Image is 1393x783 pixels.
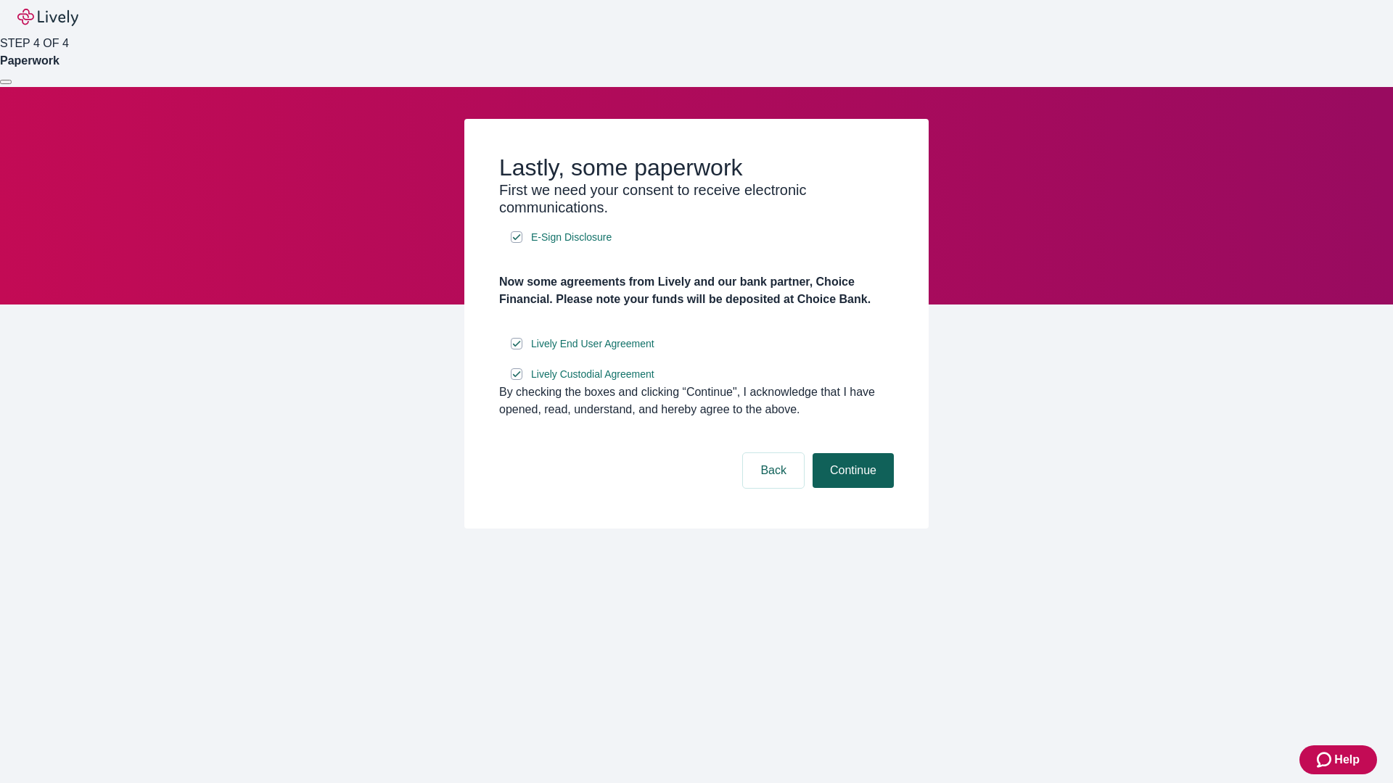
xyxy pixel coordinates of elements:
a: e-sign disclosure document [528,335,657,353]
div: By checking the boxes and clicking “Continue", I acknowledge that I have opened, read, understand... [499,384,894,418]
span: Lively End User Agreement [531,336,654,352]
a: e-sign disclosure document [528,365,657,384]
h2: Lastly, some paperwork [499,154,894,181]
span: E-Sign Disclosure [531,230,612,245]
span: Lively Custodial Agreement [531,367,654,382]
h3: First we need your consent to receive electronic communications. [499,181,894,216]
img: Lively [17,9,78,26]
h4: Now some agreements from Lively and our bank partner, Choice Financial. Please note your funds wi... [499,273,894,308]
svg: Zendesk support icon [1317,751,1334,768]
a: e-sign disclosure document [528,228,615,246]
span: Help [1334,751,1360,768]
button: Continue [813,453,894,488]
button: Zendesk support iconHelp [1299,745,1377,774]
button: Back [743,453,804,488]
